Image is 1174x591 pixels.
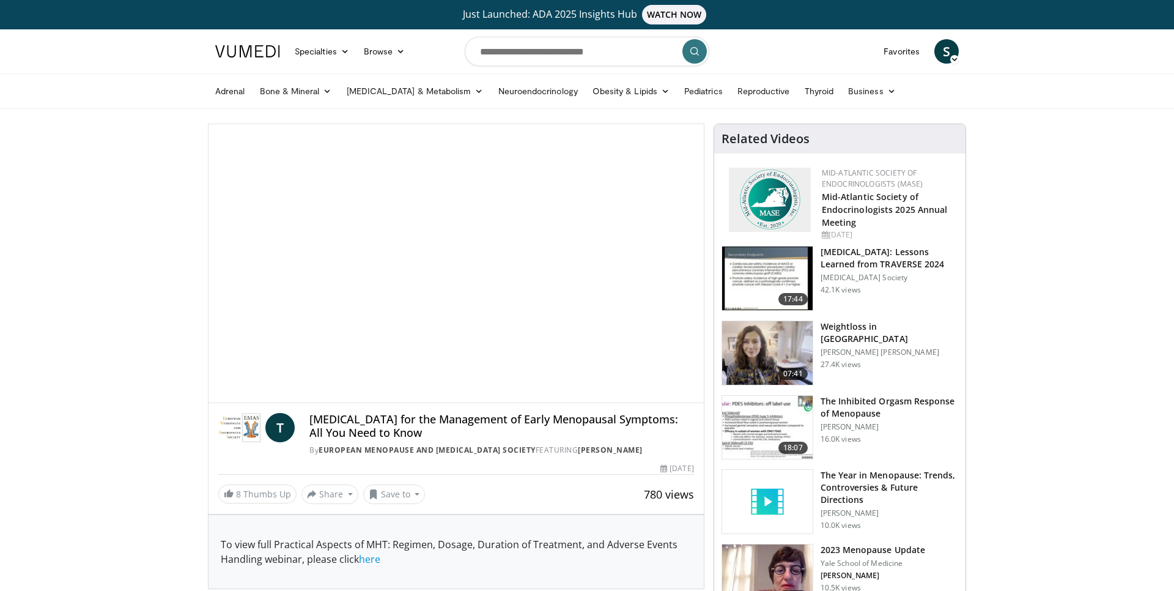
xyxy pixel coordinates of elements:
div: [DATE] [660,463,693,474]
h3: Weightloss in [GEOGRAPHIC_DATA] [821,321,958,345]
a: Specialties [287,39,356,64]
a: Mid-Atlantic Society of Endocrinologists (MASE) [822,168,923,189]
img: 1317c62a-2f0d-4360-bee0-b1bff80fed3c.150x105_q85_crop-smart_upscale.jpg [722,247,813,310]
a: T [265,413,295,442]
span: 07:41 [778,368,808,380]
span: 18:07 [778,442,808,454]
a: Adrenal [208,79,253,103]
a: S [934,39,959,64]
h3: 2023 Menopause Update [821,544,925,556]
h3: The Year in Menopause: Trends, Controversies & Future Directions [821,469,958,506]
video-js: Video Player [209,124,704,403]
a: Favorites [876,39,927,64]
a: 18:07 The Inhibited Orgasm Response of Menopause [PERSON_NAME] 16.0K views [722,395,958,460]
h3: [MEDICAL_DATA]: Lessons Learned from TRAVERSE 2024 [821,246,958,270]
a: Neuroendocrinology [491,79,585,103]
div: [DATE] [822,229,956,240]
img: VuMedi Logo [215,45,280,58]
img: European Menopause and Andropause Society [218,413,260,442]
a: Reproductive [730,79,797,103]
a: Pediatrics [677,79,730,103]
span: WATCH NOW [642,5,707,24]
img: video_placeholder_short.svg [722,470,813,533]
a: Mid-Atlantic Society of Endocrinologists 2025 Annual Meeting [822,191,948,228]
img: 9983fed1-7565-45be-8934-aef1103ce6e2.150x105_q85_crop-smart_upscale.jpg [722,321,813,385]
a: Just Launched: ADA 2025 Insights HubWATCH NOW [217,5,957,24]
button: Save to [363,485,426,504]
a: Bone & Mineral [253,79,339,103]
span: To view full [221,538,271,551]
span: 8 [236,488,241,500]
a: The Year in Menopause: Trends, Controversies & Future Directions [PERSON_NAME] 10.0K views [722,469,958,534]
a: European Menopause and [MEDICAL_DATA] Society [319,445,536,455]
button: Share [301,485,358,504]
a: [PERSON_NAME] [578,445,643,455]
p: 42.1K views [821,285,861,295]
a: Obesity & Lipids [585,79,677,103]
p: [MEDICAL_DATA] Society [821,273,958,283]
p: [PERSON_NAME] [821,508,958,518]
a: Browse [356,39,413,64]
span: 780 views [644,487,694,502]
h4: Related Videos [722,132,810,146]
a: 17:44 [MEDICAL_DATA]: Lessons Learned from TRAVERSE 2024 [MEDICAL_DATA] Society 42.1K views [722,246,958,311]
p: [PERSON_NAME] [821,422,958,432]
div: By FEATURING [309,445,694,456]
p: 27.4K views [821,360,861,370]
h4: [MEDICAL_DATA] for the Management of Early Menopausal Symptoms: All You Need to Know [309,413,694,439]
p: Yale School of Medicine [821,559,925,568]
input: Search topics, interventions [465,37,709,66]
p: 16.0K views [821,434,861,444]
img: f382488c-070d-4809-84b7-f09b370f5972.png.150x105_q85_autocrop_double_scale_upscale_version-0.2.png [729,168,811,232]
a: [MEDICAL_DATA] & Metabolism [339,79,491,103]
a: Business [841,79,903,103]
p: [PERSON_NAME] [821,571,925,581]
span: 17:44 [778,293,808,305]
a: here [359,552,380,566]
img: 283c0f17-5e2d-42ba-a87c-168d447cdba4.150x105_q85_crop-smart_upscale.jpg [722,396,813,459]
a: 8 Thumbs Up [218,485,297,504]
p: 10.0K views [821,521,861,530]
a: Thyroid [797,79,841,103]
a: 07:41 Weightloss in [GEOGRAPHIC_DATA] [PERSON_NAME] [PERSON_NAME] 27.4K views [722,321,958,385]
h3: The Inhibited Orgasm Response of Menopause [821,395,958,420]
span: Practical Aspects of MHT: Regimen, Dosage, Duration of Treatment, and Adverse Events Handling web... [221,538,677,566]
p: [PERSON_NAME] [PERSON_NAME] [821,348,958,357]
